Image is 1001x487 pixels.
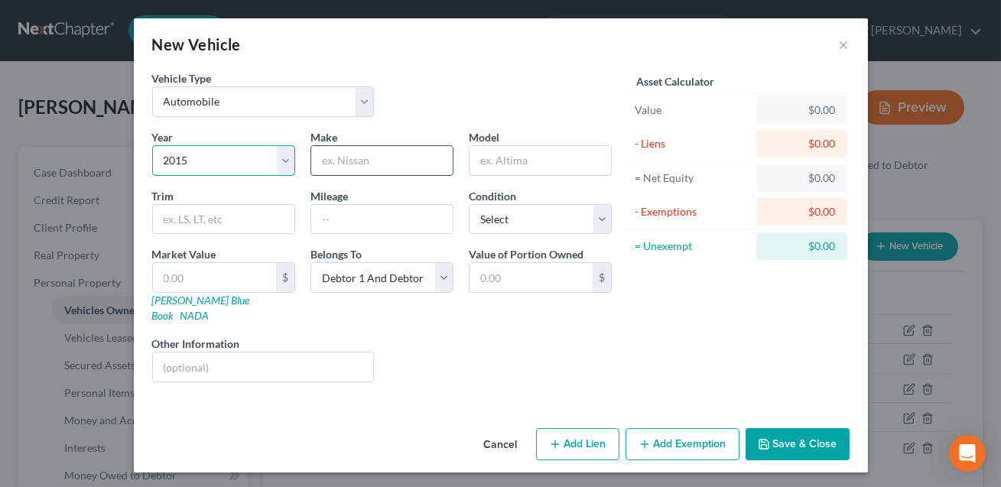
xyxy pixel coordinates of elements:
[635,204,750,219] div: - Exemptions
[839,35,850,54] button: ×
[152,336,240,352] label: Other Information
[152,294,250,322] a: [PERSON_NAME] Blue Book
[626,428,739,460] button: Add Exemption
[152,246,216,262] label: Market Value
[310,188,348,204] label: Mileage
[472,430,530,460] button: Cancel
[469,246,583,262] label: Value of Portion Owned
[152,188,174,204] label: Trim
[153,205,294,234] input: ex. LS, LT, etc
[310,131,337,144] span: Make
[152,70,212,86] label: Vehicle Type
[769,204,835,219] div: $0.00
[769,239,835,254] div: $0.00
[311,146,453,175] input: ex. Nissan
[536,428,619,460] button: Add Lien
[470,146,611,175] input: ex. Altima
[769,136,835,151] div: $0.00
[153,263,276,292] input: 0.00
[593,263,611,292] div: $
[635,136,750,151] div: - Liens
[311,205,453,234] input: --
[636,73,714,89] label: Asset Calculator
[769,170,835,186] div: $0.00
[746,428,850,460] button: Save & Close
[152,34,241,55] div: New Vehicle
[635,102,750,118] div: Value
[470,263,593,292] input: 0.00
[153,352,374,381] input: (optional)
[469,129,499,145] label: Model
[635,239,750,254] div: = Unexempt
[949,435,986,472] div: Open Intercom Messenger
[276,263,294,292] div: $
[469,188,516,204] label: Condition
[310,248,362,261] span: Belongs To
[769,102,835,118] div: $0.00
[180,309,210,322] a: NADA
[635,170,750,186] div: = Net Equity
[152,129,174,145] label: Year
